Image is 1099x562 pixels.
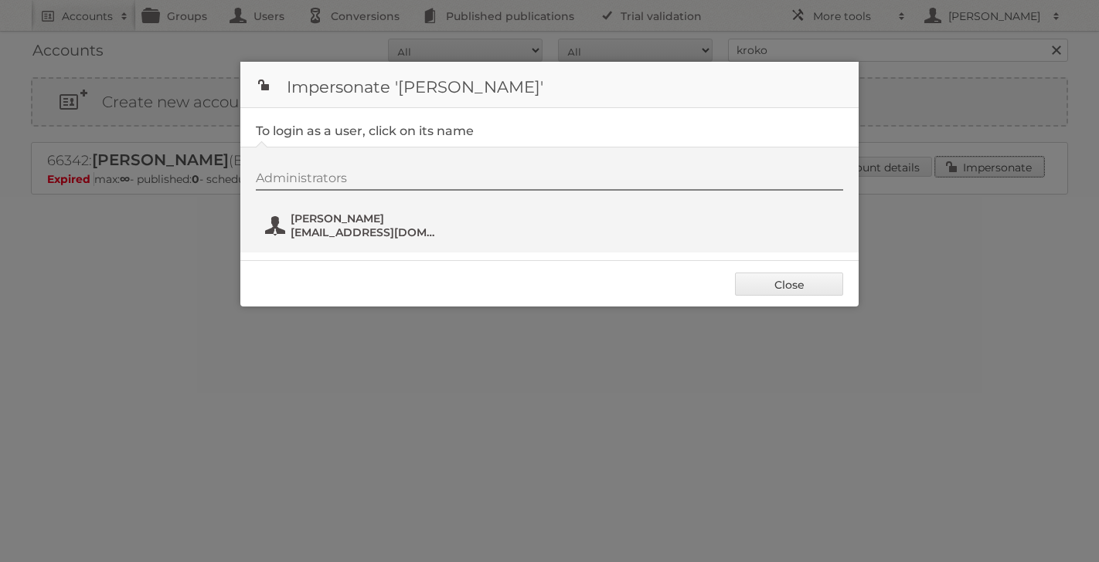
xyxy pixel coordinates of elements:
[256,124,474,138] legend: To login as a user, click on its name
[291,225,441,239] span: [EMAIL_ADDRESS][DOMAIN_NAME]
[240,62,859,108] h1: Impersonate '[PERSON_NAME]'
[291,212,441,225] span: [PERSON_NAME]
[735,273,843,296] a: Close
[256,171,843,191] div: Administrators
[264,210,445,241] button: [PERSON_NAME] [EMAIL_ADDRESS][DOMAIN_NAME]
